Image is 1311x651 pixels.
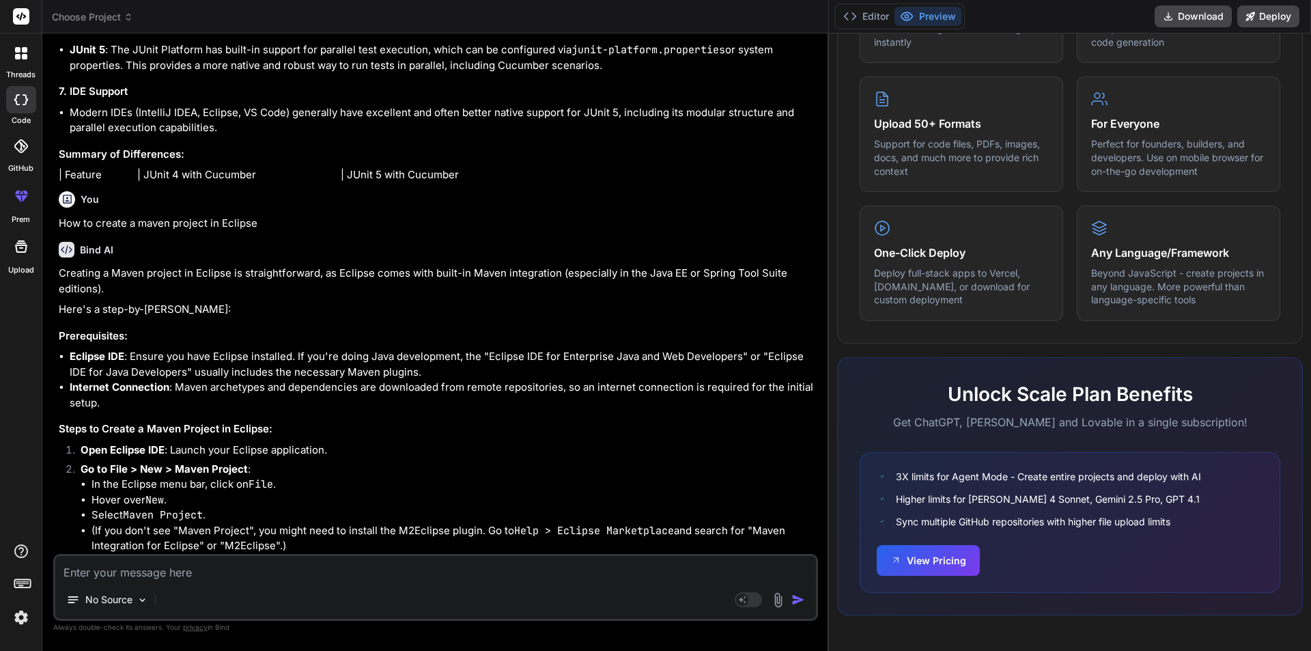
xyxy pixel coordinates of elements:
[10,606,33,629] img: settings
[53,621,818,634] p: Always double-check its answers. Your in Bind
[896,492,1200,506] span: Higher limits for [PERSON_NAME] 4 Sonnet, Gemini 2.5 Pro, GPT 4.1
[59,216,815,232] p: How to create a maven project in Eclipse
[1091,115,1266,132] h4: For Everyone
[70,42,815,73] li: : The JUnit Platform has built-in support for parallel test execution, which can be configured vi...
[145,493,164,507] code: New
[59,167,815,183] p: | Feature | JUnit 4 with Cucumber | JUnit 5 with Cucumber
[81,443,165,456] strong: Open Eclipse IDE
[91,523,815,554] li: (If you don't see "Maven Project", you might need to install the M2Eclipse plugin. Go to and sear...
[8,264,34,276] label: Upload
[572,43,725,57] code: junit-platform.properties
[770,592,786,608] img: attachment
[183,623,208,631] span: privacy
[1091,137,1266,178] p: Perfect for founders, builders, and developers. Use on mobile browser for on-the-go development
[81,193,99,206] h6: You
[91,477,815,493] li: In the Eclipse menu bar, click on .
[874,137,1049,178] p: Support for code files, PDFs, images, docs, and much more to provide rich context
[137,594,148,606] img: Pick Models
[81,462,248,475] strong: Go to File > New > Maven Project
[85,593,132,607] p: No Source
[70,43,105,56] strong: JUnit 5
[123,508,203,522] code: Maven Project
[81,443,815,458] p: : Launch your Eclipse application.
[874,245,1049,261] h4: One-Click Deploy
[59,84,815,100] h3: 7. IDE Support
[59,329,815,344] h3: Prerequisites:
[12,115,31,126] label: code
[70,380,815,411] li: : Maven archetypes and dependencies are downloaded from remote repositories, so an internet conne...
[8,163,33,174] label: GitHub
[70,349,815,380] li: : Ensure you have Eclipse installed. If you're doing Java development, the "Eclipse IDE for Enter...
[791,593,805,607] img: icon
[81,462,815,477] p: :
[1237,5,1299,27] button: Deploy
[91,493,815,508] li: Hover over .
[6,69,36,81] label: threads
[874,115,1049,132] h4: Upload 50+ Formats
[52,10,133,24] span: Choose Project
[1091,245,1266,261] h4: Any Language/Framework
[59,302,815,318] p: Here's a step-by-[PERSON_NAME]:
[514,524,674,538] code: Help > Eclipse Marketplace
[1091,266,1266,307] p: Beyond JavaScript - create projects in any language. More powerful than language-specific tools
[59,421,815,437] h3: Steps to Create a Maven Project in Eclipse:
[80,243,113,257] h6: Bind AI
[59,147,815,163] h3: Summary of Differences:
[91,508,815,523] li: Select .
[70,350,124,363] strong: Eclipse IDE
[12,214,30,225] label: prem
[838,7,894,26] button: Editor
[1155,5,1232,27] button: Download
[877,545,980,576] button: View Pricing
[896,469,1201,484] span: 3X limits for Agent Mode - Create entire projects and deploy with AI
[894,7,961,26] button: Preview
[70,380,169,393] strong: Internet Connection
[896,514,1170,529] span: Sync multiple GitHub repositories with higher file upload limits
[59,266,815,296] p: Creating a Maven project in Eclipse is straightforward, as Eclipse comes with built-in Maven inte...
[860,414,1280,430] p: Get ChatGPT, [PERSON_NAME] and Lovable in a single subscription!
[874,266,1049,307] p: Deploy full-stack apps to Vercel, [DOMAIN_NAME], or download for custom deployment
[70,105,815,136] li: Modern IDEs (IntelliJ IDEA, Eclipse, VS Code) generally have excellent and often better native su...
[860,380,1280,408] h2: Unlock Scale Plan Benefits
[249,477,273,491] code: File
